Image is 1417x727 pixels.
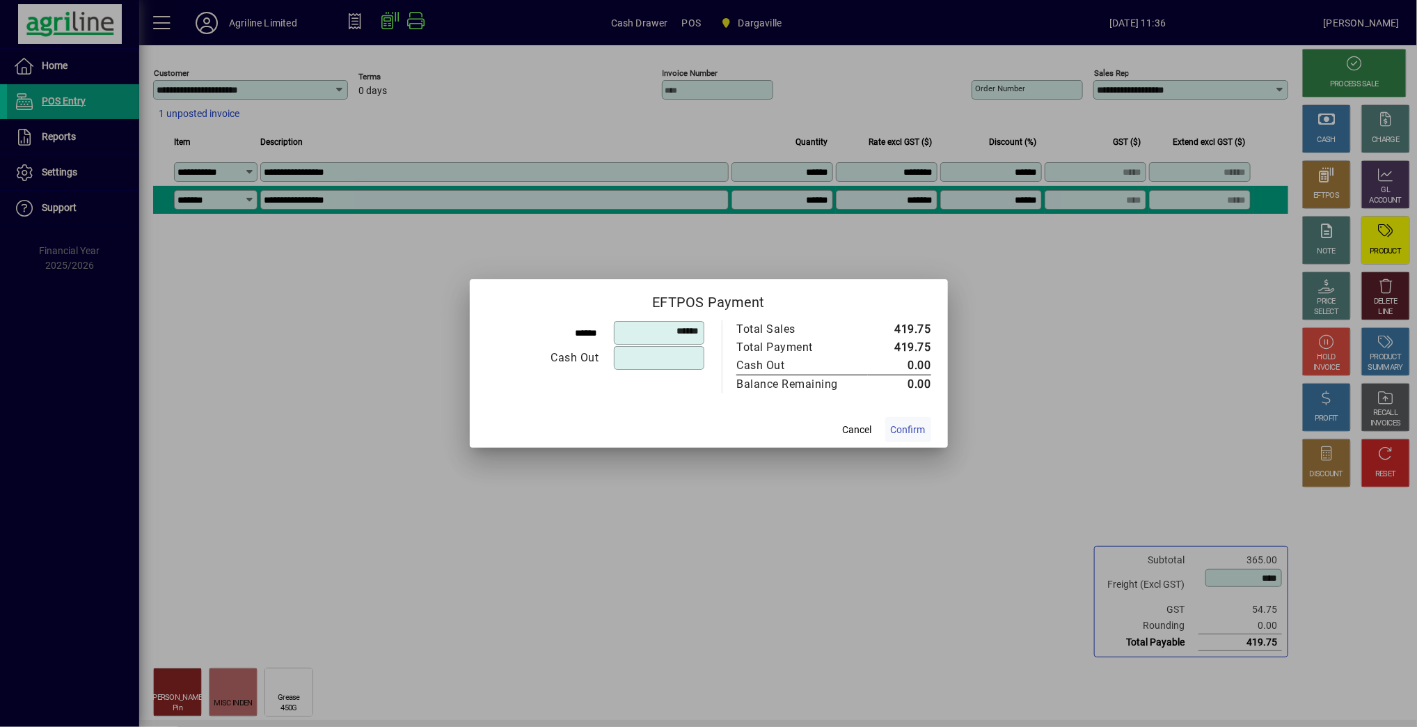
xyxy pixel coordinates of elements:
div: Balance Remaining [737,376,854,393]
td: Total Payment [736,338,868,357]
td: 0.00 [868,357,931,375]
button: Cancel [835,417,880,442]
h2: EFTPOS Payment [470,279,948,320]
div: Cash Out [737,357,854,374]
button: Confirm [885,417,931,442]
span: Confirm [891,423,926,437]
td: Total Sales [736,320,868,338]
div: Cash Out [487,350,599,366]
td: 0.00 [868,375,931,394]
span: Cancel [843,423,872,437]
td: 419.75 [868,338,931,357]
td: 419.75 [868,320,931,338]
